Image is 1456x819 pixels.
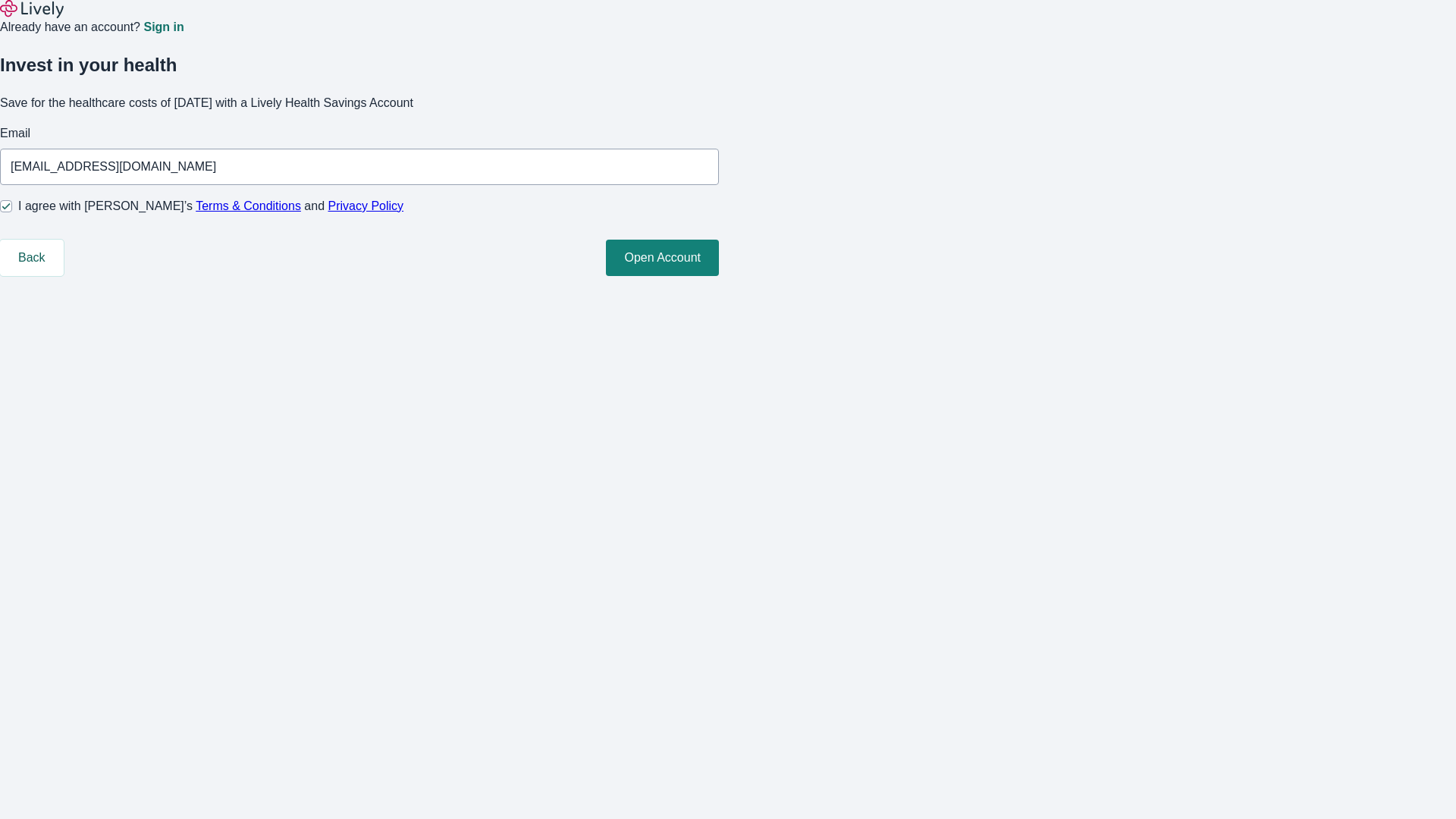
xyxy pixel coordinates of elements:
a: Privacy Policy [328,199,404,212]
a: Sign in [143,21,184,33]
a: Terms & Conditions [196,199,301,212]
span: I agree with [PERSON_NAME]’s and [18,197,403,215]
button: Open Account [606,240,719,276]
